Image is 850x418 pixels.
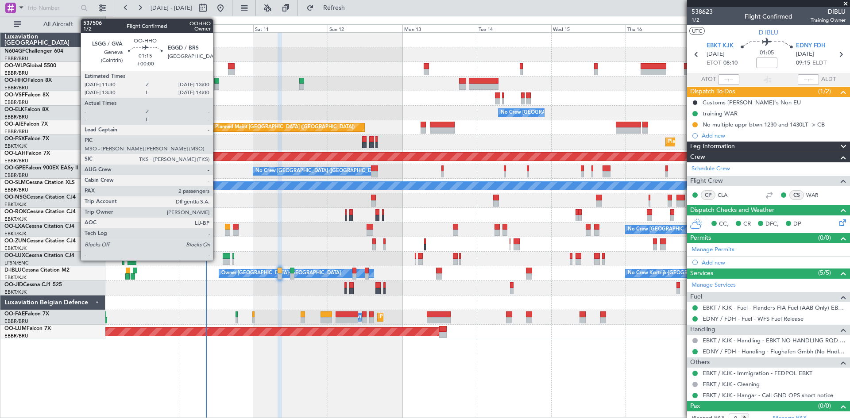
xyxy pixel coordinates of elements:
a: EBKT/KJK [4,289,27,295]
div: Sun 12 [328,24,402,32]
a: EBBR/BRU [4,172,28,179]
a: EBBR/BRU [4,187,28,193]
a: OO-FAEFalcon 7X [4,311,49,317]
span: D-IBLU [4,268,22,273]
a: OO-VSFFalcon 8X [4,92,49,98]
a: Manage Permits [692,245,734,254]
div: Flight Confirmed [745,12,792,21]
span: 1/2 [692,16,713,24]
a: WAR [806,191,826,199]
a: EBKT/KJK [4,201,27,208]
span: Permits [690,233,711,243]
span: Leg Information [690,142,735,152]
span: [DATE] [796,50,814,59]
span: OO-FAE [4,311,25,317]
a: OO-AIEFalcon 7X [4,122,48,127]
span: D-IBLU [759,28,778,37]
a: OO-NSGCessna Citation CJ4 [4,195,76,200]
a: CLA [718,191,738,199]
span: ATOT [701,75,716,84]
span: [DATE] [707,50,725,59]
span: (5/5) [818,268,831,277]
span: ETOT [707,59,721,68]
button: All Aircraft [10,17,96,31]
a: EDNY / FDH - Handling - Flughafen Gmbh (No Hndlg/For Trng) EDNY / FDH [703,348,846,355]
a: Manage Services [692,281,736,290]
span: CC, [719,220,729,229]
div: Owner [GEOGRAPHIC_DATA]-[GEOGRAPHIC_DATA] [221,267,341,280]
span: DFC, [765,220,779,229]
a: EBKT / KJK - Cleaning [703,380,760,388]
span: Handling [690,325,715,335]
a: OO-GPEFalcon 900EX EASy II [4,165,78,171]
span: Refresh [316,5,353,11]
div: CP [701,190,715,200]
span: Dispatch To-Dos [690,87,735,97]
span: DIBLU [811,7,846,16]
span: OO-SLM [4,180,26,185]
a: EBKT/KJK [4,274,27,281]
a: EDNY / FDH - Fuel - WFS Fuel Release [703,315,804,322]
div: Tue 14 [477,24,551,32]
span: ALDT [821,75,836,84]
button: UTC [689,27,705,35]
span: Fuel [690,292,702,302]
a: OO-LAHFalcon 7X [4,151,50,156]
a: EBBR/BRU [4,128,28,135]
div: Planned Maint Melsbroek Air Base [380,311,457,324]
span: (1/2) [818,87,831,96]
div: Thu 9 [104,24,179,32]
span: DP [793,220,801,229]
span: Services [690,268,713,279]
a: EBBR/BRU [4,318,28,325]
span: OO-NSG [4,195,27,200]
a: OO-LUMFalcon 7X [4,326,51,331]
a: OO-FSXFalcon 7X [4,136,49,142]
div: Fri 10 [179,24,253,32]
a: EBBR/BRU [4,114,28,120]
span: 01:05 [760,49,774,58]
input: --:-- [718,74,739,85]
span: Pax [690,401,700,411]
div: No Crew [GEOGRAPHIC_DATA] ([GEOGRAPHIC_DATA] National) [501,106,649,119]
a: OO-SLMCessna Citation XLS [4,180,75,185]
a: OO-ROKCessna Citation CJ4 [4,209,76,215]
div: [DATE] [107,18,122,25]
button: Refresh [302,1,355,15]
a: EBKT/KJK [4,230,27,237]
div: Mon 13 [402,24,477,32]
a: EBKT / KJK - Immigration - FEDPOL EBKT [703,369,812,377]
div: training WAR [703,110,738,117]
div: Wed 15 [551,24,626,32]
a: OO-HHOFalcon 8X [4,78,52,83]
input: Trip Number [27,1,78,15]
span: Others [690,357,710,368]
span: Training Owner [811,16,846,24]
a: EBBR/BRU [4,70,28,77]
a: Schedule Crew [692,165,730,173]
div: No Crew [GEOGRAPHIC_DATA] ([GEOGRAPHIC_DATA] National) [628,223,776,236]
a: D-IBLUCessna Citation M2 [4,268,70,273]
a: EBBR/BRU [4,333,28,339]
span: OO-VSF [4,92,25,98]
span: OO-HHO [4,78,27,83]
div: Planned Maint [GEOGRAPHIC_DATA] ([GEOGRAPHIC_DATA]) [215,121,355,134]
div: Thu 16 [626,24,700,32]
a: EBBR/BRU [4,84,28,91]
span: OO-LXA [4,224,25,229]
span: OO-ELK [4,107,24,112]
div: No multiple appr btwn 1230 and 1430LT -> CB [703,121,825,128]
span: N604GF [4,49,25,54]
a: EBKT / KJK - Handling - EBKT NO HANDLING RQD FOR CJ [703,337,846,344]
span: Flight Crew [690,176,723,186]
span: Crew [690,152,705,162]
span: OO-LUM [4,326,27,331]
span: (0/0) [818,233,831,242]
span: EDNY FDH [796,42,826,50]
div: Sat 11 [253,24,328,32]
span: Dispatch Checks and Weather [690,205,774,215]
span: CR [743,220,751,229]
span: OO-AIE [4,122,23,127]
span: OO-JID [4,282,23,288]
a: EBKT/KJK [4,216,27,222]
